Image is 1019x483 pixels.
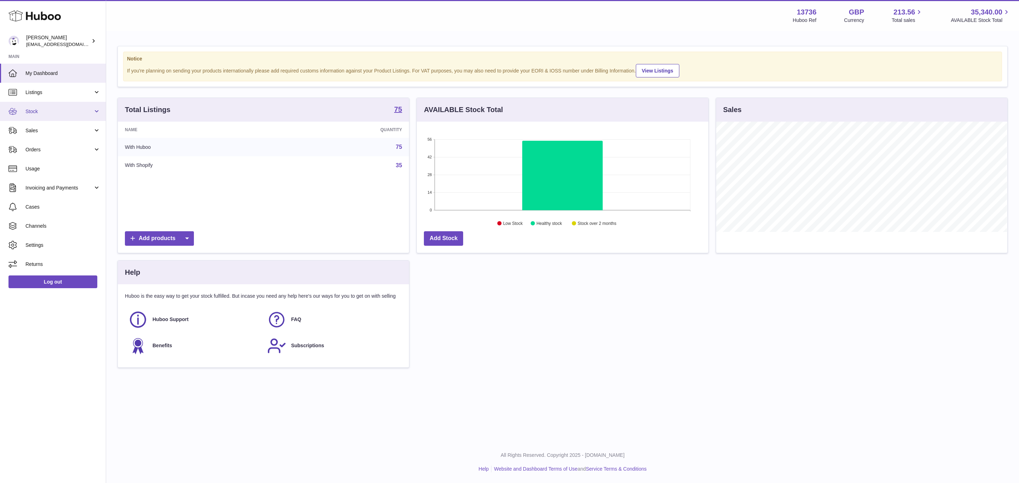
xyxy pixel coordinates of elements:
text: 28 [428,173,432,177]
span: Listings [25,89,93,96]
text: 0 [430,208,432,212]
text: 42 [428,155,432,159]
div: Huboo Ref [793,17,817,24]
span: Settings [25,242,100,249]
div: Currency [844,17,864,24]
span: Subscriptions [291,342,324,349]
a: View Listings [636,64,679,77]
text: Low Stock [503,221,523,226]
span: Stock [25,108,93,115]
a: 213.56 Total sales [892,7,923,24]
span: Invoicing and Payments [25,185,93,191]
span: [EMAIL_ADDRESS][DOMAIN_NAME] [26,41,104,47]
th: Quantity [275,122,409,138]
span: Benefits [152,342,172,349]
img: internalAdmin-13736@internal.huboo.com [8,36,19,46]
td: With Shopify [118,156,275,175]
text: Stock over 2 months [578,221,616,226]
a: Service Terms & Conditions [586,466,647,472]
li: and [491,466,646,472]
a: Log out [8,275,97,288]
span: Cases [25,204,100,210]
h3: Help [125,268,140,277]
a: Add products [125,231,194,246]
span: AVAILABLE Stock Total [951,17,1011,24]
h3: Total Listings [125,105,171,115]
h3: AVAILABLE Stock Total [424,105,503,115]
a: 75 [396,144,402,150]
a: 35,340.00 AVAILABLE Stock Total [951,7,1011,24]
span: FAQ [291,316,301,323]
a: Huboo Support [128,310,260,329]
a: FAQ [267,310,399,329]
a: 35 [396,162,402,168]
td: With Huboo [118,138,275,156]
th: Name [118,122,275,138]
span: Channels [25,223,100,229]
span: 213.56 [893,7,915,17]
p: All Rights Reserved. Copyright 2025 - [DOMAIN_NAME] [112,452,1013,459]
span: Usage [25,165,100,172]
span: Huboo Support [152,316,189,323]
h3: Sales [723,105,742,115]
text: 56 [428,137,432,141]
span: Returns [25,261,100,268]
span: 35,340.00 [971,7,1002,17]
div: If you're planning on sending your products internationally please add required customs informati... [127,63,998,77]
strong: GBP [849,7,864,17]
strong: 75 [394,106,402,113]
a: Website and Dashboard Terms of Use [494,466,577,472]
text: 14 [428,190,432,194]
div: [PERSON_NAME] [26,34,90,48]
a: 75 [394,106,402,114]
span: My Dashboard [25,70,100,77]
p: Huboo is the easy way to get your stock fulfilled. But incase you need any help here's our ways f... [125,293,402,299]
span: Total sales [892,17,923,24]
strong: Notice [127,56,998,62]
strong: 13736 [797,7,817,17]
a: Benefits [128,336,260,355]
span: Sales [25,127,93,134]
a: Add Stock [424,231,463,246]
span: Orders [25,146,93,153]
text: Healthy stock [537,221,563,226]
a: Help [479,466,489,472]
a: Subscriptions [267,336,399,355]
